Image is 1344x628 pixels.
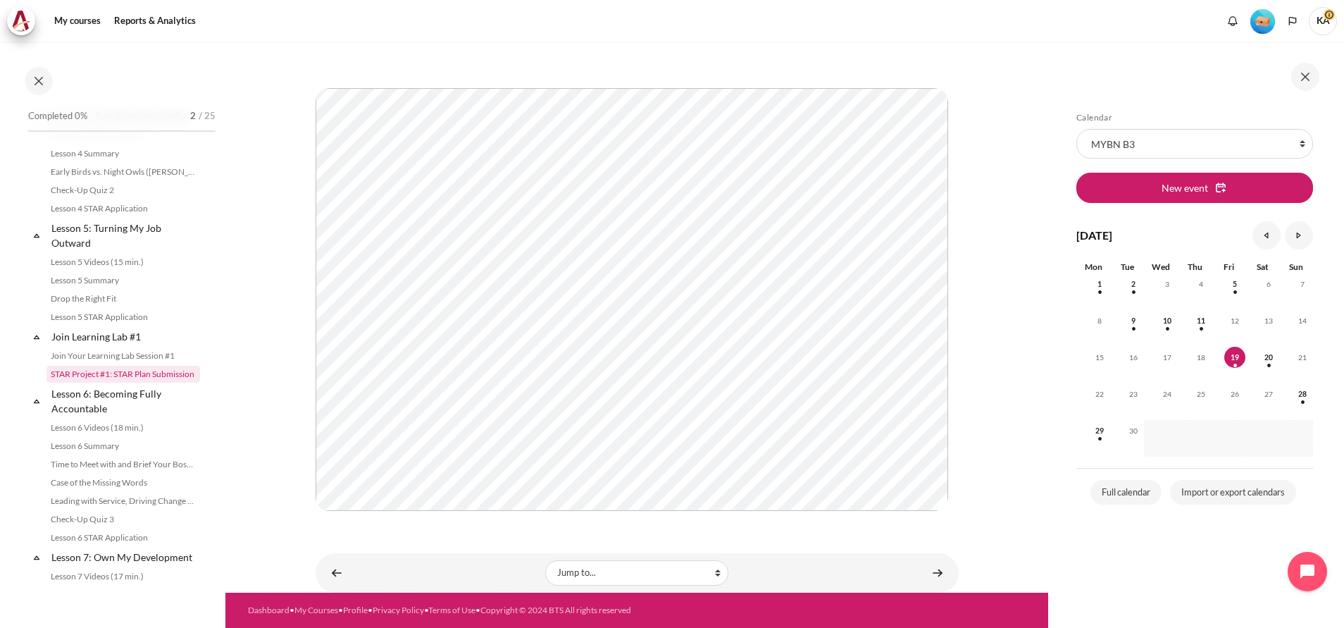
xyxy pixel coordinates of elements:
img: Architeck [11,11,31,32]
span: 1 [1089,273,1110,295]
a: Dashboard [248,605,290,615]
span: 6 [1258,273,1279,295]
span: 24 [1157,383,1178,405]
a: Lesson 7 Videos (17 min.) [46,568,200,585]
a: Sunday, 28 September events [1292,390,1313,398]
span: 27 [1258,383,1279,405]
span: 8 [1089,310,1110,331]
span: New event [1162,180,1208,195]
button: New event [1076,173,1313,202]
div: • • • • • [248,604,673,617]
a: Lesson 5 Videos (15 min.) [46,254,200,271]
span: 17 [1157,347,1178,368]
a: Tuesday, 2 September events [1123,280,1144,288]
a: Lesson 6 Summary [46,438,200,455]
a: Completed 0% 2 / 25 [28,106,216,146]
a: Friday, 5 September events [1224,280,1245,288]
a: STAR Project #1: STAR Plan Submission [46,366,200,383]
span: 4 [1190,273,1212,295]
span: 23 [1123,383,1144,405]
span: Mon [1085,261,1102,272]
span: 12 [1224,310,1245,331]
a: Monday, 29 September events [1089,426,1110,435]
a: Copyright © 2024 BTS All rights reserved [480,605,631,615]
span: 3 [1157,273,1178,295]
a: Privacy Policy [373,605,424,615]
a: Drop the Right Fit [46,290,200,307]
a: Lesson 6 Videos (18 min.) [46,419,200,436]
span: 30 [1123,420,1144,441]
a: Import or export calendars [1170,480,1296,505]
section: Blocks [1076,112,1313,507]
td: Today [1212,347,1245,383]
a: ◄ Your Most Important "Faces & Places" [323,559,351,586]
div: Show notification window with no new notifications [1222,11,1243,32]
span: 5 [1224,273,1245,295]
span: 15 [1089,347,1110,368]
span: 25 [1190,383,1212,405]
a: Terms of Use [428,605,475,615]
span: KA [1309,7,1337,35]
a: Check-Up Quiz 3 [46,511,200,528]
span: 10 [1157,310,1178,331]
span: Thu [1188,261,1202,272]
a: Lesson 6: Becoming Fully Accountable [49,384,200,418]
a: My courses [49,7,106,35]
a: Lesson 5 STAR Application [46,309,200,326]
span: Collapse [30,394,44,408]
img: Level #1 [1250,9,1275,34]
span: 2 [190,109,196,123]
a: My Courses [294,605,338,615]
a: Lesson 4 STAR Application [46,200,200,217]
a: Saturday, 20 September events [1258,353,1279,362]
span: / 25 [199,109,216,123]
a: Leading with Service, Driving Change (Pucknalin's Story) [46,493,200,510]
a: Join the Kick-Off Session ► [923,559,952,586]
a: Lesson 6 STAR Application [46,529,200,546]
a: Today Friday, 19 September [1224,353,1245,362]
a: Check-Up Quiz 2 [46,182,200,199]
a: Reports & Analytics [109,7,201,35]
a: Join Learning Lab #1 [49,327,200,346]
span: Completed 0% [28,109,87,123]
a: Monday, 1 September events [1089,280,1110,288]
a: Time to Meet with and Brief Your Boss #1 [46,456,200,473]
a: Architeck Architeck [7,7,42,35]
span: 16 [1123,347,1144,368]
span: 28 [1292,383,1313,405]
span: 20 [1258,347,1279,368]
span: Collapse [30,228,44,242]
a: Lesson 4 Summary [46,145,200,162]
span: 22 [1089,383,1110,405]
span: Collapse [30,330,44,344]
span: 11 [1190,310,1212,331]
a: User menu [1309,7,1337,35]
a: Early Birds vs. Night Owls ([PERSON_NAME]'s Story) [46,164,200,180]
span: 26 [1224,383,1245,405]
span: 21 [1292,347,1313,368]
span: 2 [1123,273,1144,295]
button: Languages [1282,11,1303,32]
a: Lesson 5 Summary [46,272,200,289]
span: Collapse [30,550,44,565]
span: Sat [1257,261,1269,272]
span: Sun [1289,261,1303,272]
a: Profile [343,605,368,615]
a: Level #1 [1245,8,1281,34]
span: 29 [1089,420,1110,441]
a: Tuesday, 9 September events [1123,316,1144,325]
span: Tue [1121,261,1134,272]
span: 7 [1292,273,1313,295]
h4: [DATE] [1076,227,1112,244]
span: 19 [1224,347,1245,368]
a: Lesson 7 Summary [46,586,200,603]
h5: Calendar [1076,112,1313,123]
a: Case of the Missing Words [46,474,200,491]
span: 18 [1190,347,1212,368]
a: Lesson 5: Turning My Job Outward [49,218,200,252]
span: 13 [1258,310,1279,331]
span: Fri [1224,261,1234,272]
span: 14 [1292,310,1313,331]
div: Level #1 [1250,8,1275,34]
a: Thursday, 11 September events [1190,316,1212,325]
